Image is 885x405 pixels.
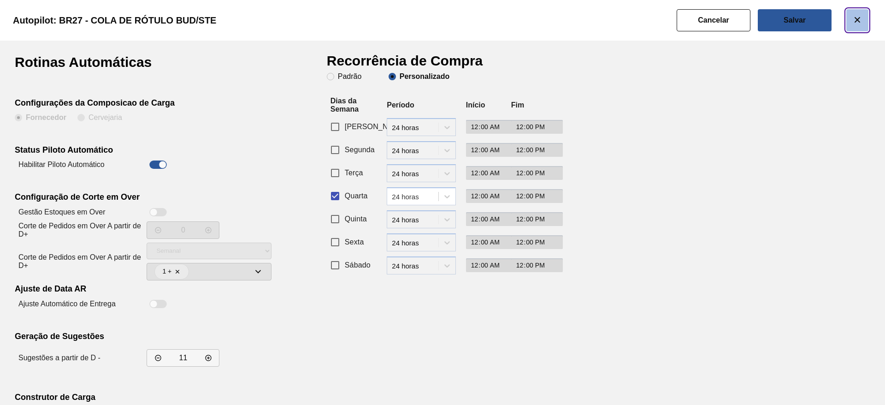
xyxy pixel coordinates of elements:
[18,253,141,269] label: Corte de Pedidos em Over A partir de D+
[327,73,378,80] clb-radio-button: Padrão
[327,55,490,73] h1: Recorrência de Compra
[15,114,66,123] clb-radio-button: Fornecedor
[18,161,105,168] label: Habilitar Piloto Automático
[77,114,122,123] clb-radio-button: Cervejaria
[345,191,368,202] span: Quarta
[392,192,439,200] div: 24 horas
[345,121,407,132] span: [PERSON_NAME]
[345,214,367,225] span: Quinta
[18,354,100,362] label: Sugestões a partir de D -
[15,192,271,204] div: Configuração de Corte em Over
[18,208,106,216] label: Gestão Estoques em Over
[15,284,271,296] div: Ajuste de Data AR
[345,237,364,248] span: Sexta
[15,332,271,344] div: Geração de Sugestões
[345,260,371,271] span: Sábado
[466,101,485,109] label: Início
[18,222,141,238] label: Corte de Pedidos em Over A partir de D+
[15,393,271,405] div: Construtor de Carga
[345,144,375,155] span: Segunda
[389,73,449,80] clb-radio-button: Personalizado
[18,300,116,308] label: Ajuste Automático de Entrega
[15,98,271,110] div: Configurações da Composicao de Carga
[15,55,178,76] h1: Rotinas Automáticas
[511,101,524,109] label: Fim
[387,101,414,109] label: Período
[15,145,271,157] div: Status Piloto Automático
[345,167,363,179] span: Terça
[330,97,359,113] label: Dias da Semana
